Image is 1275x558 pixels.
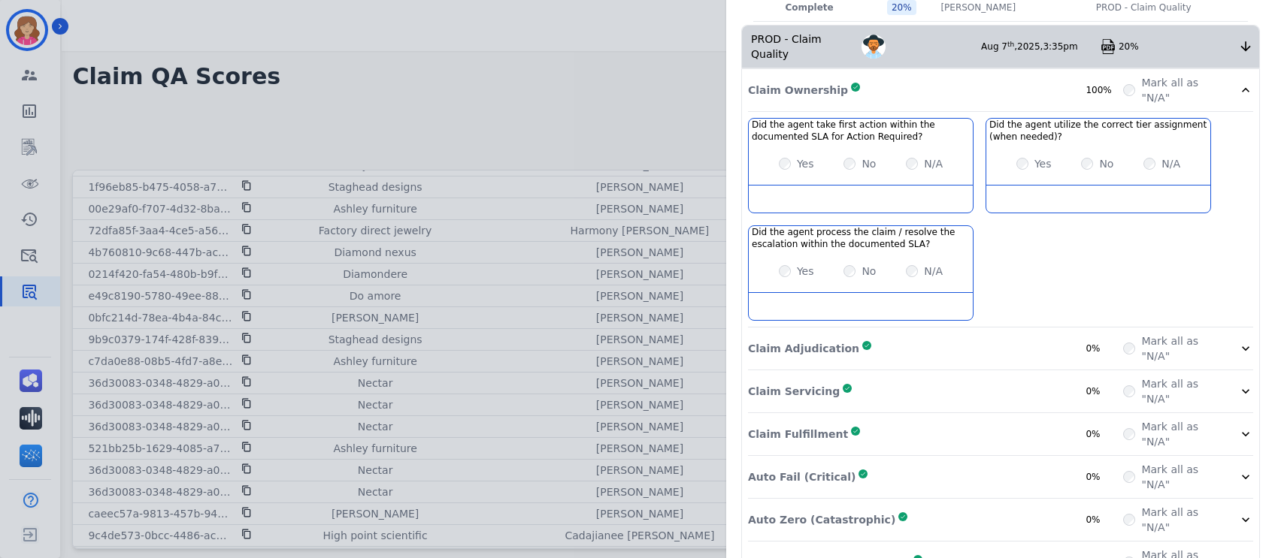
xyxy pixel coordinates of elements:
h3: Did the agent take first action within the documented SLA for Action Required? [752,119,970,143]
p: Claim Ownership [748,83,848,98]
label: No [862,156,876,171]
label: N/A [1161,156,1180,171]
sup: th [1007,41,1014,48]
label: N/A [924,264,943,279]
p: Claim Servicing [748,384,840,399]
span: PROD - Claim Quality [1096,2,1192,14]
p: Claim Adjudication [748,341,859,356]
h3: Did the agent utilize the correct tier assignment (when needed)? [989,119,1207,143]
label: Yes [1034,156,1052,171]
img: qa-pdf.svg [1101,39,1116,54]
p: Claim Fulfillment [748,427,848,442]
p: Complete [756,2,862,14]
div: 20% [1119,41,1238,53]
label: Mark all as "N/A" [1141,376,1220,406]
div: 0% [1086,514,1123,526]
div: Aug 7 , 2025 , [981,41,1101,53]
label: Mark all as "N/A" [1141,505,1220,535]
label: No [862,264,876,279]
div: 0% [1086,428,1123,440]
label: Mark all as "N/A" [1141,419,1220,449]
p: Auto Fail (Critical) [748,469,856,484]
label: Mark all as "N/A" [1141,462,1220,492]
img: Avatar [862,35,886,59]
label: Mark all as "N/A" [1141,75,1220,105]
label: No [1099,156,1113,171]
h3: Did the agent process the claim / resolve the escalation within the documented SLA? [752,226,970,250]
div: 0% [1086,342,1123,354]
label: Mark all as "N/A" [1141,333,1220,363]
label: Yes [797,156,814,171]
span: 3:35pm [1043,41,1077,52]
p: [PERSON_NAME] [940,2,1016,14]
label: Yes [797,264,814,279]
div: 0% [1086,471,1123,483]
div: 100% [1086,84,1123,96]
label: N/A [924,156,943,171]
div: PROD - Claim Quality [742,26,862,68]
p: Auto Zero (Catastrophic) [748,512,895,527]
div: 0% [1086,385,1123,397]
